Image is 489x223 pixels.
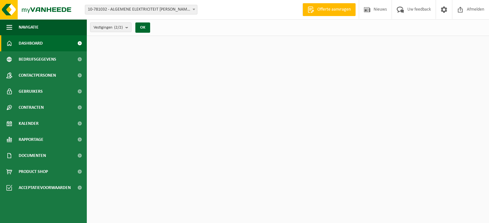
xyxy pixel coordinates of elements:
[94,23,123,32] span: Vestigingen
[19,67,56,83] span: Contactpersonen
[19,51,56,67] span: Bedrijfsgegevens
[19,164,48,180] span: Product Shop
[19,19,39,35] span: Navigatie
[19,83,43,99] span: Gebruikers
[19,148,46,164] span: Documenten
[85,5,197,14] span: 10-781032 - ALGEMENE ELEKTRICITEIT PIETER MELKEBEKE - OUTER
[135,22,150,33] button: OK
[303,3,356,16] a: Offerte aanvragen
[19,132,43,148] span: Rapportage
[19,180,71,196] span: Acceptatievoorwaarden
[90,22,131,32] button: Vestigingen(2/2)
[316,6,352,13] span: Offerte aanvragen
[114,25,123,30] count: (2/2)
[19,99,44,116] span: Contracten
[19,35,43,51] span: Dashboard
[19,116,39,132] span: Kalender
